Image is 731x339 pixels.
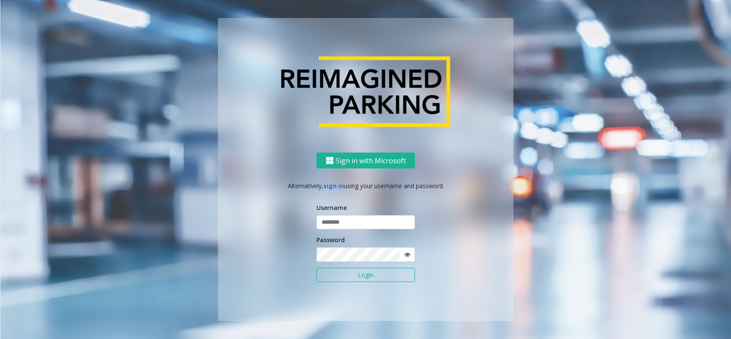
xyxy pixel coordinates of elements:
[227,181,505,190] p: Alternatively, using your username and password.
[316,235,345,244] label: Password
[323,182,344,190] a: sign in
[316,153,415,168] button: Sign in with Microsoft
[316,203,347,212] label: Username
[316,268,415,282] button: Login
